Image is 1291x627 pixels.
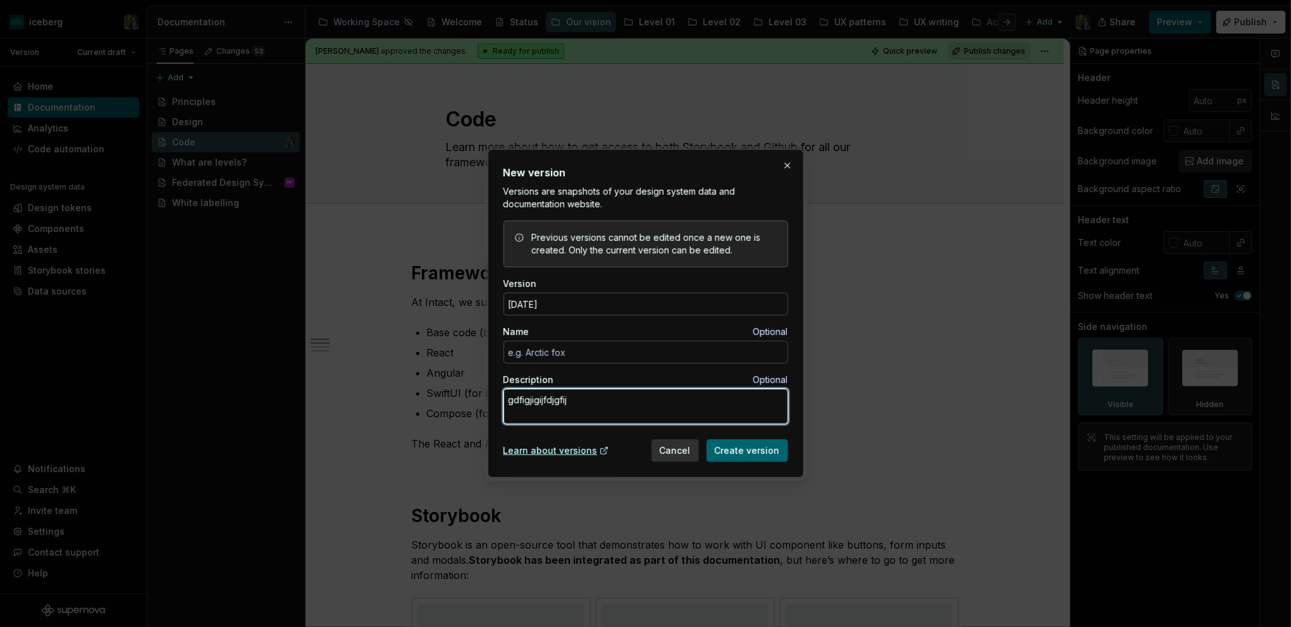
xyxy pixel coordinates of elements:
a: Learn about versions [503,444,609,457]
input: e.g. 0.8.1 [503,293,788,315]
div: Previous versions cannot be edited once a new one is created. Only the current version can be edi... [532,231,777,257]
label: Name [503,326,529,338]
p: Versions are snapshots of your design system data and documentation website. [503,185,788,210]
span: Optional [753,374,788,385]
label: Version [503,277,537,290]
textarea: gdfigjigijfdjgfij [503,389,788,424]
h2: New version [503,165,788,180]
input: e.g. Arctic fox [503,341,788,363]
label: Description [503,374,554,386]
button: Create version [707,439,788,462]
span: Create version [715,444,780,457]
span: Optional [753,326,788,337]
button: Cancel [652,439,699,462]
span: Cancel [660,444,691,457]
